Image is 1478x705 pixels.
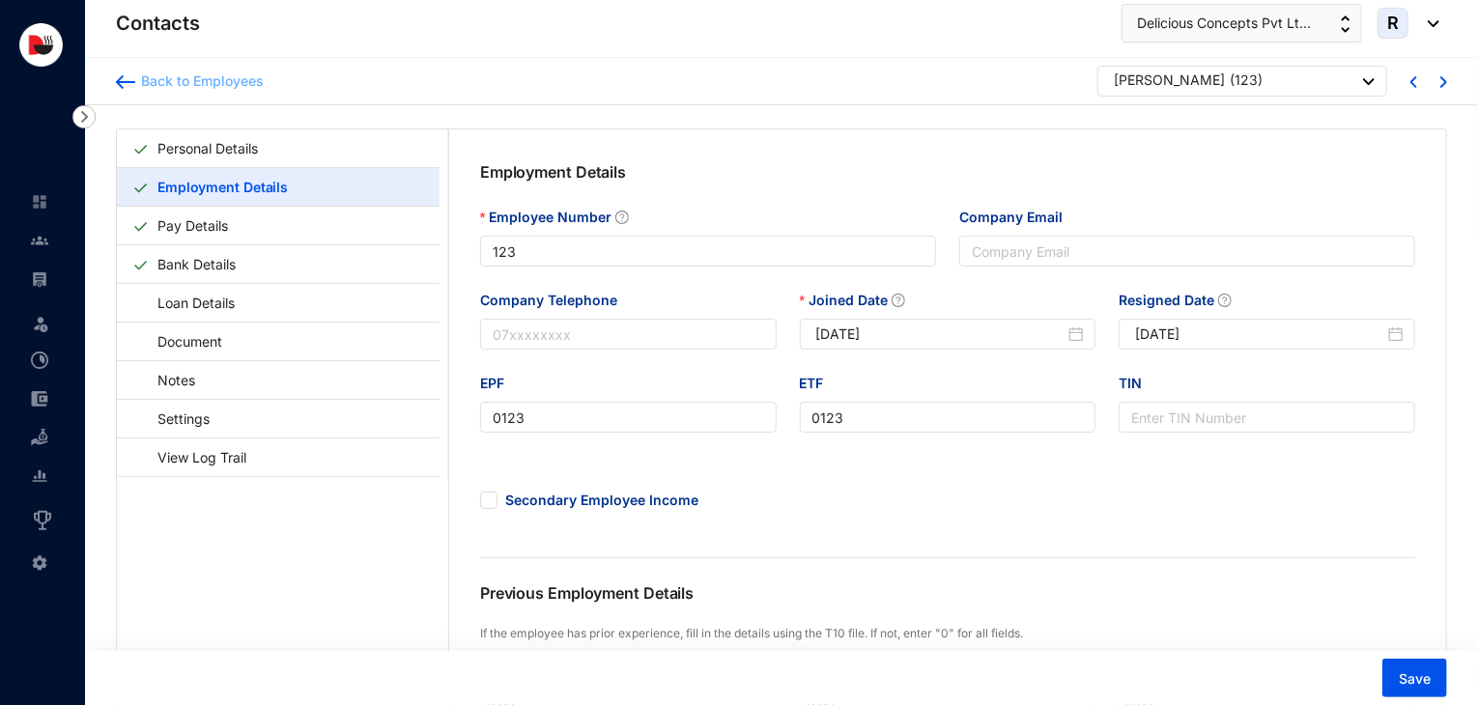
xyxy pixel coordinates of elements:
li: Time Attendance [15,341,62,380]
label: Joined Date [800,290,919,311]
button: Save [1382,659,1447,697]
label: TIN [1119,373,1155,394]
img: home-unselected.a29eae3204392db15eaf.svg [31,193,48,211]
a: Back to Employees [116,71,264,91]
input: TIN [1119,402,1415,433]
input: Company Telephone [480,319,777,350]
span: question-circle [1218,294,1232,307]
a: Personal Details [150,128,266,168]
img: chevron-left-blue.0fda5800d0a05439ff8ddef8047136d5.svg [1410,76,1417,88]
span: question-circle [615,211,629,224]
img: arrow-backward-blue.96c47016eac47e06211658234db6edf5.svg [116,75,135,89]
img: people-unselected.118708e94b43a90eceab.svg [31,232,48,249]
input: Resigned Date [1135,324,1384,345]
img: chevron-right-blue.16c49ba0fe93ddb13f341d83a2dbca89.svg [1440,76,1447,88]
img: logo [19,23,63,67]
li: Reports [15,457,62,495]
label: Employee Number [480,207,642,228]
a: Bank Details [150,244,243,284]
img: settings-unselected.1febfda315e6e19643a1.svg [31,554,48,572]
span: question-circle [892,294,905,307]
p: Contacts [116,10,200,37]
p: If the employee has prior experience, fill in the details using the T10 file. If not, enter "0" f... [480,624,1415,643]
img: leave-unselected.2934df6273408c3f84d9.svg [31,314,50,333]
input: ETF [800,402,1096,433]
a: Loan Details [132,283,242,323]
img: dropdown-black.8e83cc76930a90b1a4fdb6d089b7bf3a.svg [1363,78,1375,85]
img: time-attendance-unselected.8aad090b53826881fffb.svg [31,352,48,369]
li: Loan [15,418,62,457]
p: Employment Details [480,160,948,207]
button: Delicious Concepts Pvt Lt... [1122,4,1362,42]
label: ETF [800,373,838,394]
img: award_outlined.f30b2bda3bf6ea1bf3dd.svg [31,509,54,532]
img: up-down-arrow.74152d26bf9780fbf563ca9c90304185.svg [1341,15,1350,33]
a: Settings [132,399,216,438]
span: Secondary Employee Income [497,491,706,510]
input: Employee Number [480,236,936,267]
input: EPF [480,402,777,433]
input: Joined Date [816,324,1066,345]
img: report-unselected.e6a6b4230fc7da01f883.svg [31,467,48,485]
a: Notes [132,360,202,400]
img: payroll-unselected.b590312f920e76f0c668.svg [31,270,48,288]
label: Company Email [959,207,1076,228]
input: Company Email [959,236,1415,267]
span: Save [1399,669,1431,689]
li: Expenses [15,380,62,418]
li: Contacts [15,221,62,260]
p: ( 123 ) [1230,70,1263,95]
a: Document [132,322,229,361]
a: Pay Details [150,206,236,245]
li: Payroll [15,260,62,298]
img: loan-unselected.d74d20a04637f2d15ab5.svg [31,429,48,446]
img: expense-unselected.2edcf0507c847f3e9e96.svg [31,390,48,408]
span: Delicious Concepts Pvt Lt... [1137,13,1311,34]
p: Previous Employment Details [480,581,948,624]
a: View Log Trail [132,437,253,477]
li: Home [15,183,62,221]
div: [PERSON_NAME] [1114,70,1225,90]
div: Back to Employees [135,71,264,91]
img: nav-icon-right.af6afadce00d159da59955279c43614e.svg [72,105,96,128]
label: EPF [480,373,518,394]
img: dropdown-black.8e83cc76930a90b1a4fdb6d089b7bf3a.svg [1418,20,1439,27]
label: Company Telephone [480,290,631,311]
label: Resigned Date [1119,290,1245,311]
a: Employment Details [150,167,296,207]
span: R [1387,14,1399,32]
